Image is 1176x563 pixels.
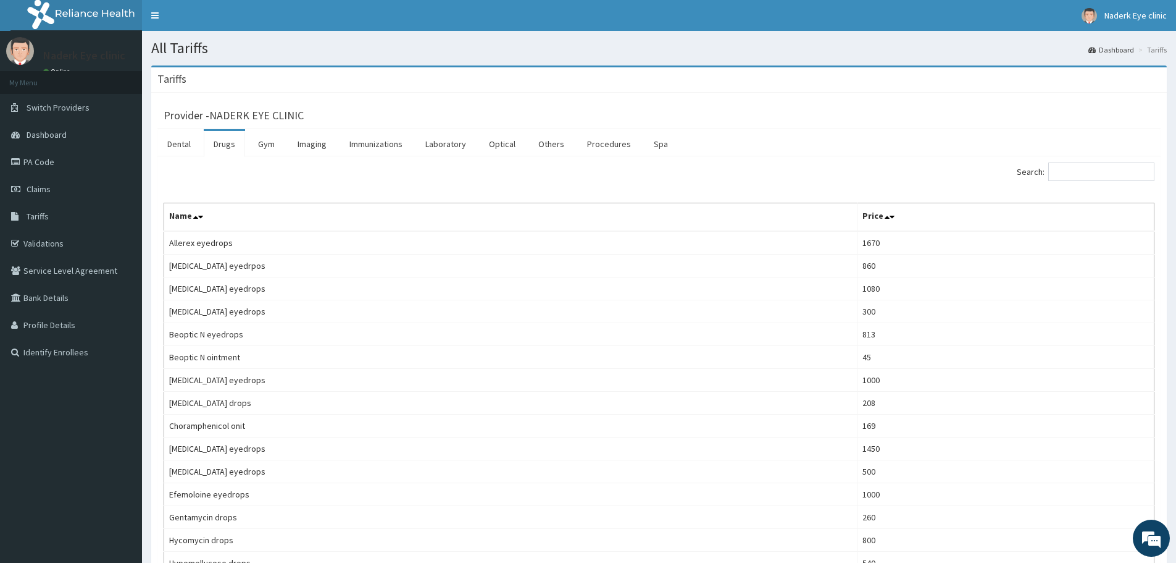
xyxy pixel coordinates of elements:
[479,131,525,157] a: Optical
[27,102,90,113] span: Switch Providers
[857,392,1154,415] td: 208
[1082,8,1097,23] img: User Image
[1017,163,1154,181] label: Search:
[857,323,1154,346] td: 813
[164,369,857,392] td: [MEDICAL_DATA] eyedrops
[164,110,304,121] h3: Provider - NADERK EYE CLINIC
[577,131,641,157] a: Procedures
[248,131,285,157] a: Gym
[164,203,857,232] th: Name
[164,392,857,415] td: [MEDICAL_DATA] drops
[857,415,1154,438] td: 169
[857,277,1154,300] td: 1080
[6,337,235,381] textarea: Type your message and hit 'Enter'
[43,50,125,61] p: Naderk Eye clinic
[164,277,857,300] td: [MEDICAL_DATA] eyedrops
[1104,10,1167,21] span: Naderk Eye clinic
[857,300,1154,323] td: 300
[1135,44,1167,55] li: Tariffs
[202,6,232,36] div: Minimize live chat window
[857,231,1154,255] td: 1670
[164,529,857,552] td: Hycomycin drops
[857,460,1154,483] td: 500
[164,438,857,460] td: [MEDICAL_DATA] eyedrops
[1088,44,1134,55] a: Dashboard
[157,131,201,157] a: Dental
[857,203,1154,232] th: Price
[415,131,476,157] a: Laboratory
[288,131,336,157] a: Imaging
[23,62,50,93] img: d_794563401_company_1708531726252_794563401
[204,131,245,157] a: Drugs
[164,346,857,369] td: Beoptic N ointment
[164,415,857,438] td: Choramphenicol onit
[857,529,1154,552] td: 800
[157,74,186,85] h3: Tariffs
[164,300,857,323] td: [MEDICAL_DATA] eyedrops
[164,255,857,277] td: [MEDICAL_DATA] eyedrpos
[164,483,857,506] td: Efemoloine eyedrops
[857,369,1154,392] td: 1000
[340,131,412,157] a: Immunizations
[857,506,1154,529] td: 260
[857,483,1154,506] td: 1000
[151,40,1167,56] h1: All Tariffs
[644,131,678,157] a: Spa
[164,231,857,255] td: Allerex eyedrops
[27,129,67,140] span: Dashboard
[27,211,49,222] span: Tariffs
[6,37,34,65] img: User Image
[1048,163,1154,181] input: Search:
[857,255,1154,277] td: 860
[857,346,1154,369] td: 45
[64,69,207,85] div: Chat with us now
[164,506,857,529] td: Gentamycin drops
[164,323,857,346] td: Beoptic N eyedrops
[857,438,1154,460] td: 1450
[164,460,857,483] td: [MEDICAL_DATA] eyedrops
[27,184,51,195] span: Claims
[528,131,574,157] a: Others
[43,67,73,76] a: Online
[72,156,170,281] span: We're online!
